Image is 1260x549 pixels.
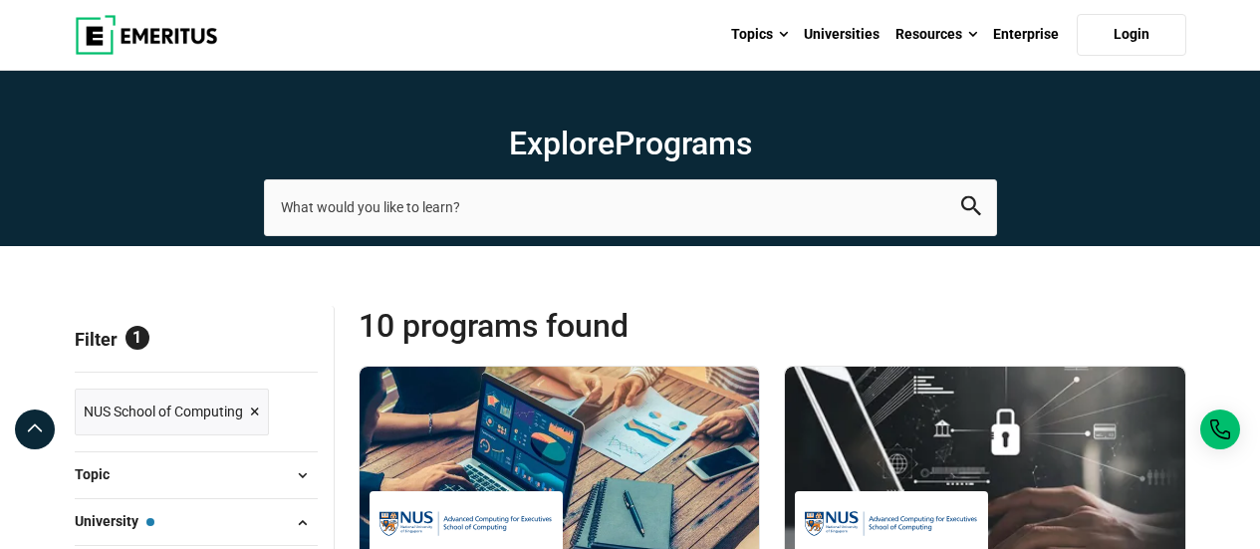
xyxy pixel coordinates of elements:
input: search-page [264,179,997,235]
button: University [75,507,318,537]
span: × [250,398,260,426]
span: 10 Programs found [359,306,773,346]
span: Programs [615,125,752,162]
a: Login [1077,14,1186,56]
span: University [75,510,154,532]
span: Topic [75,463,126,485]
a: Reset all [256,329,318,355]
span: NUS School of Computing [84,401,243,422]
h1: Explore [264,124,997,163]
p: Filter [75,306,318,372]
span: 1 [126,326,149,350]
img: NUS School of Computing [805,501,978,546]
img: NUS School of Computing [379,501,553,546]
a: search [961,201,981,220]
a: NUS School of Computing × [75,389,269,435]
button: search [961,196,981,219]
button: Topic [75,460,318,490]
